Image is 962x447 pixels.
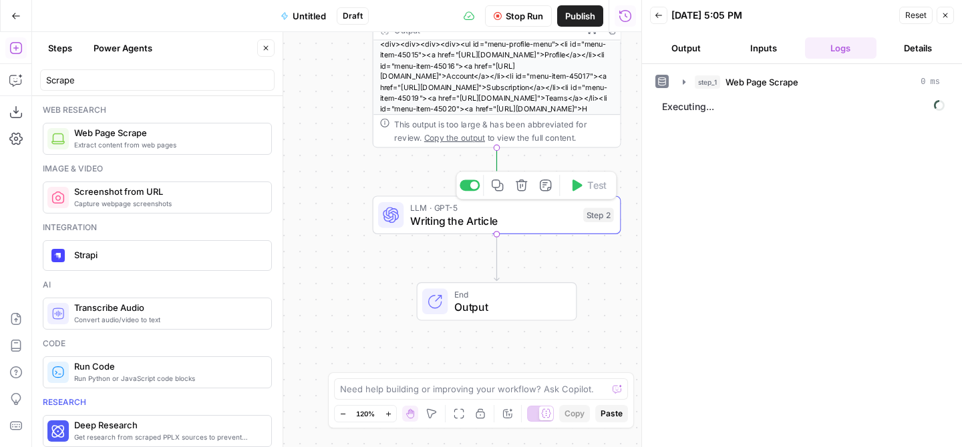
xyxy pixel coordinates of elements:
[40,37,80,59] button: Steps
[424,133,484,142] span: Copy the output
[74,432,261,442] span: Get research from scraped PPLX sources to prevent source [MEDICAL_DATA]
[43,221,272,234] div: Integration
[485,5,552,27] button: Stop Run
[43,338,272,350] div: Code
[394,23,577,36] div: Output
[74,126,261,139] span: Web Page Scrape
[506,9,543,23] span: Stop Run
[273,5,334,27] button: Untitled
[601,408,623,420] span: Paste
[74,248,261,262] span: Strapi
[563,175,613,195] button: Test
[343,10,363,22] span: Draft
[565,408,585,420] span: Copy
[595,405,628,422] button: Paste
[905,9,927,21] span: Reset
[410,213,577,229] span: Writing the Article
[587,178,607,193] span: Test
[86,37,160,59] button: Power Agents
[373,282,621,321] div: EndOutput
[559,405,590,422] button: Copy
[43,163,272,175] div: Image & video
[583,207,614,222] div: Step 2
[805,37,877,59] button: Logs
[74,373,261,384] span: Run Python or JavaScript code blocks
[726,75,798,89] span: Web Page Scrape
[51,249,65,262] img: Strapi.monogram.logo.png
[899,7,933,24] button: Reset
[921,76,940,88] span: 0 ms
[454,288,563,300] span: End
[74,139,261,150] span: Extract content from web pages
[74,418,261,432] span: Deep Research
[394,118,614,143] div: This output is too large & has been abbreviated for review. to view the full content.
[74,198,261,209] span: Capture webpage screenshots
[410,201,577,214] span: LLM · GPT-5
[454,299,563,315] span: Output
[658,96,949,117] span: Executing...
[74,360,261,373] span: Run Code
[43,279,272,291] div: Ai
[74,185,261,198] span: Screenshot from URL
[293,9,326,23] span: Untitled
[494,234,499,281] g: Edge from step_2 to end
[74,301,261,314] span: Transcribe Audio
[728,37,800,59] button: Inputs
[675,71,948,93] button: 0 ms
[356,408,375,419] span: 120%
[43,104,272,116] div: Web research
[43,396,272,408] div: Research
[565,9,595,23] span: Publish
[46,73,269,87] input: Search steps
[650,37,722,59] button: Output
[695,75,720,89] span: step_1
[373,195,621,234] div: LLM · GPT-5Writing the ArticleStep 2Test
[557,5,603,27] button: Publish
[74,314,261,325] span: Convert audio/video to text
[882,37,954,59] button: Details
